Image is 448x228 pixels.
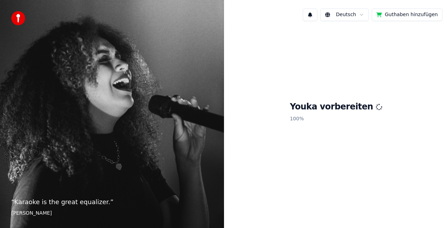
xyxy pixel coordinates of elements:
[11,11,25,25] img: youka
[11,210,213,217] footer: [PERSON_NAME]
[290,101,382,113] h1: Youka vorbereiten
[290,113,382,125] p: 100 %
[11,197,213,207] p: “ Karaoke is the great equalizer. ”
[372,8,442,21] button: Guthaben hinzufügen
